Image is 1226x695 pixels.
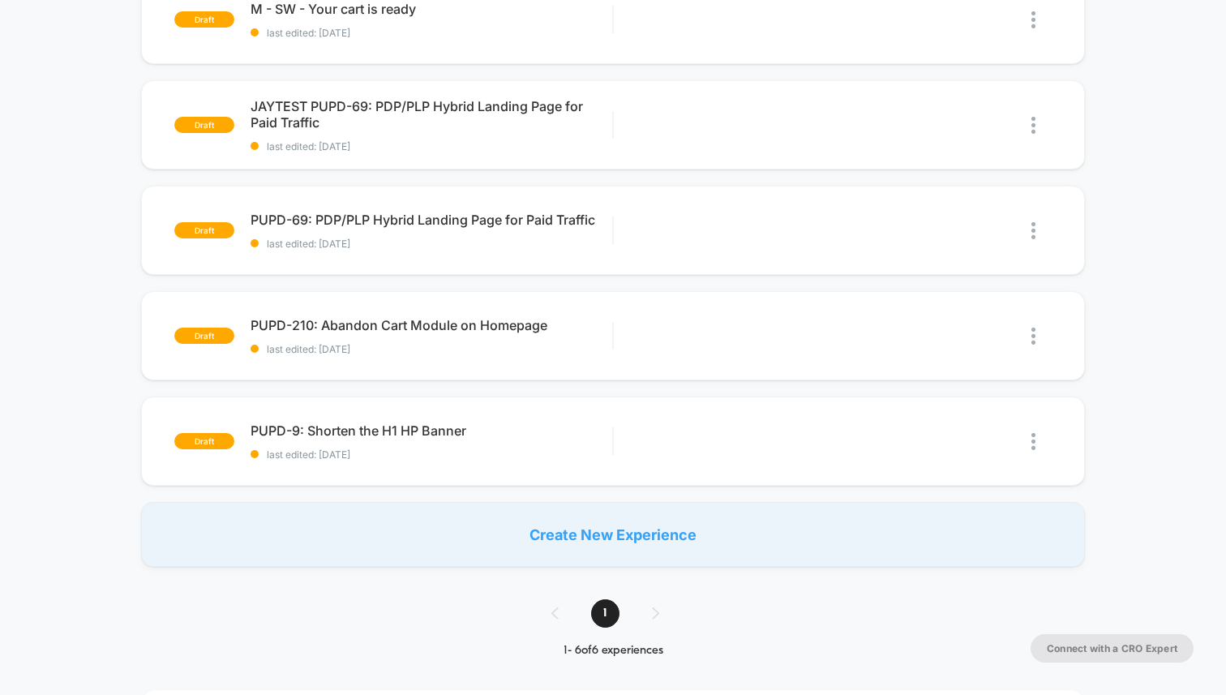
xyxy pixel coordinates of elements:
span: last edited: [DATE] [251,343,612,355]
span: draft [174,117,234,133]
img: close [1031,117,1035,134]
img: close [1031,222,1035,239]
img: close [1031,433,1035,450]
span: last edited: [DATE] [251,448,612,461]
div: Current time [394,322,431,340]
span: JAYTEST PUPD-69: PDP/PLP Hybrid Landing Page for Paid Traffic [251,98,612,131]
span: PUPD-69: PDP/PLP Hybrid Landing Page for Paid Traffic [251,212,612,228]
span: last edited: [DATE] [251,140,612,152]
img: close [1031,328,1035,345]
span: draft [174,222,234,238]
span: PUPD-9: Shorten the H1 HP Banner [251,423,612,439]
span: PUPD-210: Abandon Cart Module on Homepage [251,317,612,333]
span: M - SW - Your cart is ready [251,1,612,17]
span: draft [174,433,234,449]
input: Volume [508,324,557,339]
span: last edited: [DATE] [251,238,612,250]
span: draft [174,11,234,28]
div: Duration [434,322,477,340]
img: close [1031,11,1035,28]
input: Seek [12,296,616,311]
button: Connect with a CRO Expert [1031,634,1194,663]
span: last edited: [DATE] [251,27,612,39]
button: Play, NEW DEMO 2025-VEED.mp4 [294,157,332,195]
div: Create New Experience [141,502,1085,567]
div: 1 - 6 of 6 experiences [535,644,692,658]
button: Play, NEW DEMO 2025-VEED.mp4 [8,318,34,344]
span: draft [174,328,234,344]
span: 1 [591,599,619,628]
